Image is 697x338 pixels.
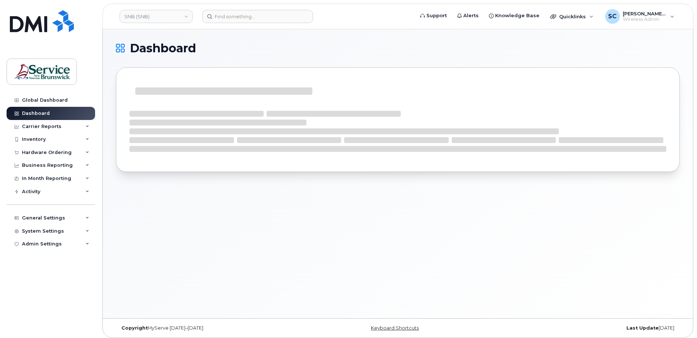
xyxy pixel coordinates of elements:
[116,325,304,331] div: MyServe [DATE]–[DATE]
[121,325,148,331] strong: Copyright
[492,325,680,331] div: [DATE]
[626,325,659,331] strong: Last Update
[371,325,419,331] a: Keyboard Shortcuts
[130,43,196,54] span: Dashboard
